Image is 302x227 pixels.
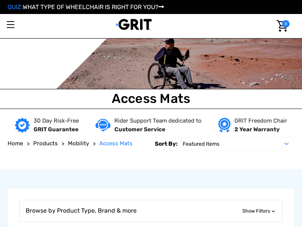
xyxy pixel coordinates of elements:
span: QUIZ: [8,3,23,11]
strong: Customer Service [114,126,165,133]
span: Home [8,140,23,147]
p: GRIT Freedom Chair [234,117,287,125]
a: Access Mats [99,139,133,148]
a: Browse by Product Type, Brand & more [19,200,283,222]
span: 0 [282,20,290,28]
a: Cart with 0 items [272,14,290,38]
span: Toggle menu [7,24,14,25]
p: 30 Day Risk-Free [34,117,79,125]
a: Mobility [68,139,89,148]
img: Customer service [96,119,111,131]
a: Products [33,139,58,148]
a: QUIZ:WHAT TYPE OF WHEELCHAIR IS RIGHT FOR YOU? [8,3,164,11]
img: GRIT Guarantee [15,118,30,133]
span: Mobility [68,140,89,147]
h1: Access Mats [2,91,300,107]
label: Sort By: [155,137,177,150]
p: Rider Support Team dedicated to [114,117,202,125]
strong: 2 Year Warranty [234,126,280,133]
img: Cart [277,20,288,32]
img: Year warranty [218,118,231,133]
strong: GRIT Guarantee [34,126,79,133]
span: Browse by Product Type, Brand & more [26,206,172,215]
span: Show Filters [242,207,276,215]
span: Access Mats [99,140,133,147]
img: GRIT All-Terrain Wheelchair and Mobility Equipment [116,19,152,30]
span: Products [33,140,58,147]
a: Home [8,139,23,148]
